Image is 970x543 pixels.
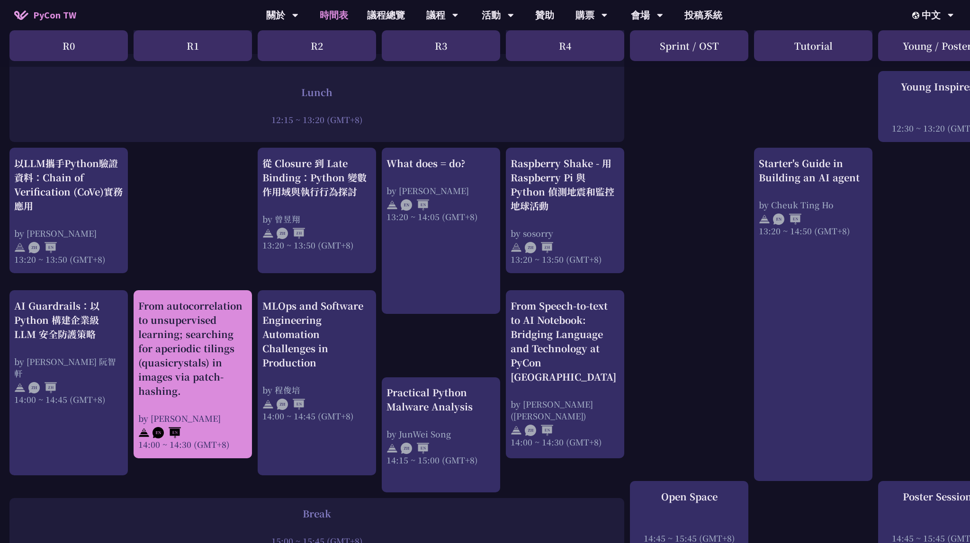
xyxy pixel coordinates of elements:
[14,156,123,213] div: 以LLM攜手Python驗證資料：Chain of Verification (CoVe)實務應用
[635,490,744,504] div: Open Space
[525,242,553,253] img: ZHZH.38617ef.svg
[262,399,274,410] img: svg+xml;base64,PHN2ZyB4bWxucz0iaHR0cDovL3d3dy53My5vcmcvMjAwMC9zdmciIHdpZHRoPSIyNCIgaGVpZ2h0PSIyNC...
[759,214,770,225] img: svg+xml;base64,PHN2ZyB4bWxucz0iaHR0cDovL3d3dy53My5vcmcvMjAwMC9zdmciIHdpZHRoPSIyNCIgaGVpZ2h0PSIyNC...
[386,156,495,170] div: What does = do?
[138,299,247,450] a: From autocorrelation to unsupervised learning; searching for aperiodic tilings (quasicrystals) in...
[14,156,123,265] a: 以LLM攜手Python驗證資料：Chain of Verification (CoVe)實務應用 by [PERSON_NAME] 13:20 ~ 13:50 (GMT+8)
[277,399,305,410] img: ZHEN.371966e.svg
[14,299,123,341] div: AI Guardrails：以 Python 構建企業級 LLM 安全防護策略
[138,299,247,398] div: From autocorrelation to unsupervised learning; searching for aperiodic tilings (quasicrystals) in...
[138,427,150,438] img: svg+xml;base64,PHN2ZyB4bWxucz0iaHR0cDovL3d3dy53My5vcmcvMjAwMC9zdmciIHdpZHRoPSIyNCIgaGVpZ2h0PSIyNC...
[14,393,123,405] div: 14:00 ~ 14:45 (GMT+8)
[138,412,247,424] div: by [PERSON_NAME]
[14,507,620,521] div: Break
[134,30,252,61] div: R1
[382,30,500,61] div: R3
[525,425,553,436] img: ZHEN.371966e.svg
[262,239,371,251] div: 13:20 ~ 13:50 (GMT+8)
[386,185,495,196] div: by [PERSON_NAME]
[14,10,28,20] img: Home icon of PyCon TW 2025
[14,253,123,265] div: 13:20 ~ 13:50 (GMT+8)
[262,213,371,225] div: by 曾昱翔
[386,385,495,484] a: Practical Python Malware Analysis by JunWei Song 14:15 ~ 15:00 (GMT+8)
[511,156,620,265] a: Raspberry Shake - 用 Raspberry Pi 與 Python 偵測地震和監控地球活動 by sosorry 13:20 ~ 13:50 (GMT+8)
[511,242,522,253] img: svg+xml;base64,PHN2ZyB4bWxucz0iaHR0cDovL3d3dy53My5vcmcvMjAwMC9zdmciIHdpZHRoPSIyNCIgaGVpZ2h0PSIyNC...
[277,228,305,239] img: ZHZH.38617ef.svg
[262,299,371,467] a: MLOps and Software Engineering Automation Challenges in Production by 程俊培 14:00 ~ 14:45 (GMT+8)
[28,382,57,393] img: ZHZH.38617ef.svg
[14,114,620,125] div: 12:15 ~ 13:20 (GMT+8)
[401,199,429,211] img: ENEN.5a408d1.svg
[262,156,371,265] a: 從 Closure 到 Late Binding：Python 變數作用域與執行行為探討 by 曾昱翔 13:20 ~ 13:50 (GMT+8)
[511,299,620,384] div: From Speech-to-text to AI Notebook: Bridging Language and Technology at PyCon [GEOGRAPHIC_DATA]
[630,30,748,61] div: Sprint / OST
[14,85,620,99] div: Lunch
[773,214,801,225] img: ENEN.5a408d1.svg
[262,299,371,370] div: MLOps and Software Engineering Automation Challenges in Production
[386,199,398,211] img: svg+xml;base64,PHN2ZyB4bWxucz0iaHR0cDovL3d3dy53My5vcmcvMjAwMC9zdmciIHdpZHRoPSIyNCIgaGVpZ2h0PSIyNC...
[511,436,620,448] div: 14:00 ~ 14:30 (GMT+8)
[386,211,495,223] div: 13:20 ~ 14:05 (GMT+8)
[138,438,247,450] div: 14:00 ~ 14:30 (GMT+8)
[401,443,429,454] img: ZHEN.371966e.svg
[262,384,371,396] div: by 程俊培
[386,156,495,305] a: What does = do? by [PERSON_NAME] 13:20 ~ 14:05 (GMT+8)
[14,382,26,393] img: svg+xml;base64,PHN2ZyB4bWxucz0iaHR0cDovL3d3dy53My5vcmcvMjAwMC9zdmciIHdpZHRoPSIyNCIgaGVpZ2h0PSIyNC...
[14,227,123,239] div: by [PERSON_NAME]
[511,425,522,436] img: svg+xml;base64,PHN2ZyB4bWxucz0iaHR0cDovL3d3dy53My5vcmcvMjAwMC9zdmciIHdpZHRoPSIyNCIgaGVpZ2h0PSIyNC...
[5,3,86,27] a: PyCon TW
[33,8,76,22] span: PyCon TW
[511,156,620,213] div: Raspberry Shake - 用 Raspberry Pi 與 Python 偵測地震和監控地球活動
[386,443,398,454] img: svg+xml;base64,PHN2ZyB4bWxucz0iaHR0cDovL3d3dy53My5vcmcvMjAwMC9zdmciIHdpZHRoPSIyNCIgaGVpZ2h0PSIyNC...
[28,242,57,253] img: ZHEN.371966e.svg
[153,427,181,438] img: ENEN.5a408d1.svg
[14,356,123,379] div: by [PERSON_NAME] 阮智軒
[912,12,922,19] img: Locale Icon
[511,299,620,450] a: From Speech-to-text to AI Notebook: Bridging Language and Technology at PyCon [GEOGRAPHIC_DATA] b...
[262,228,274,239] img: svg+xml;base64,PHN2ZyB4bWxucz0iaHR0cDovL3d3dy53My5vcmcvMjAwMC9zdmciIHdpZHRoPSIyNCIgaGVpZ2h0PSIyNC...
[506,30,624,61] div: R4
[258,30,376,61] div: R2
[386,428,495,440] div: by JunWei Song
[386,454,495,466] div: 14:15 ~ 15:00 (GMT+8)
[759,156,868,185] div: Starter's Guide in Building an AI agent
[262,156,371,199] div: 從 Closure 到 Late Binding：Python 變數作用域與執行行為探討
[754,30,872,61] div: Tutorial
[511,227,620,239] div: by sosorry
[14,299,123,467] a: AI Guardrails：以 Python 構建企業級 LLM 安全防護策略 by [PERSON_NAME] 阮智軒 14:00 ~ 14:45 (GMT+8)
[759,199,868,211] div: by Cheuk Ting Ho
[759,225,868,237] div: 13:20 ~ 14:50 (GMT+8)
[759,156,868,473] a: Starter's Guide in Building an AI agent by Cheuk Ting Ho 13:20 ~ 14:50 (GMT+8)
[9,30,128,61] div: R0
[511,398,620,422] div: by [PERSON_NAME] ([PERSON_NAME])
[262,410,371,422] div: 14:00 ~ 14:45 (GMT+8)
[386,385,495,414] div: Practical Python Malware Analysis
[511,253,620,265] div: 13:20 ~ 13:50 (GMT+8)
[14,242,26,253] img: svg+xml;base64,PHN2ZyB4bWxucz0iaHR0cDovL3d3dy53My5vcmcvMjAwMC9zdmciIHdpZHRoPSIyNCIgaGVpZ2h0PSIyNC...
